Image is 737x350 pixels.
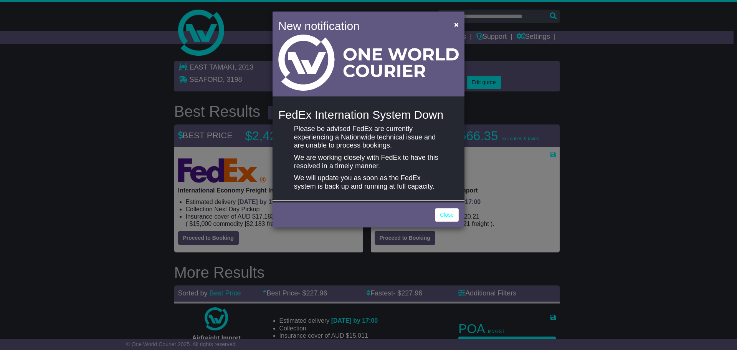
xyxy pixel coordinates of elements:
[278,17,443,35] h4: New notification
[435,208,459,222] a: Close
[278,108,459,121] h4: FedEx Internation System Down
[450,17,463,32] button: Close
[294,154,443,170] p: We are working closely with FedEx to have this resolved in a timely manner.
[454,20,459,29] span: ×
[294,174,443,191] p: We will update you as soon as the FedEx system is back up and running at full capacity.
[278,35,459,91] img: Light
[294,125,443,150] p: Please be advised FedEx are currently experiencing a Nationwide technical issue and are unable to...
